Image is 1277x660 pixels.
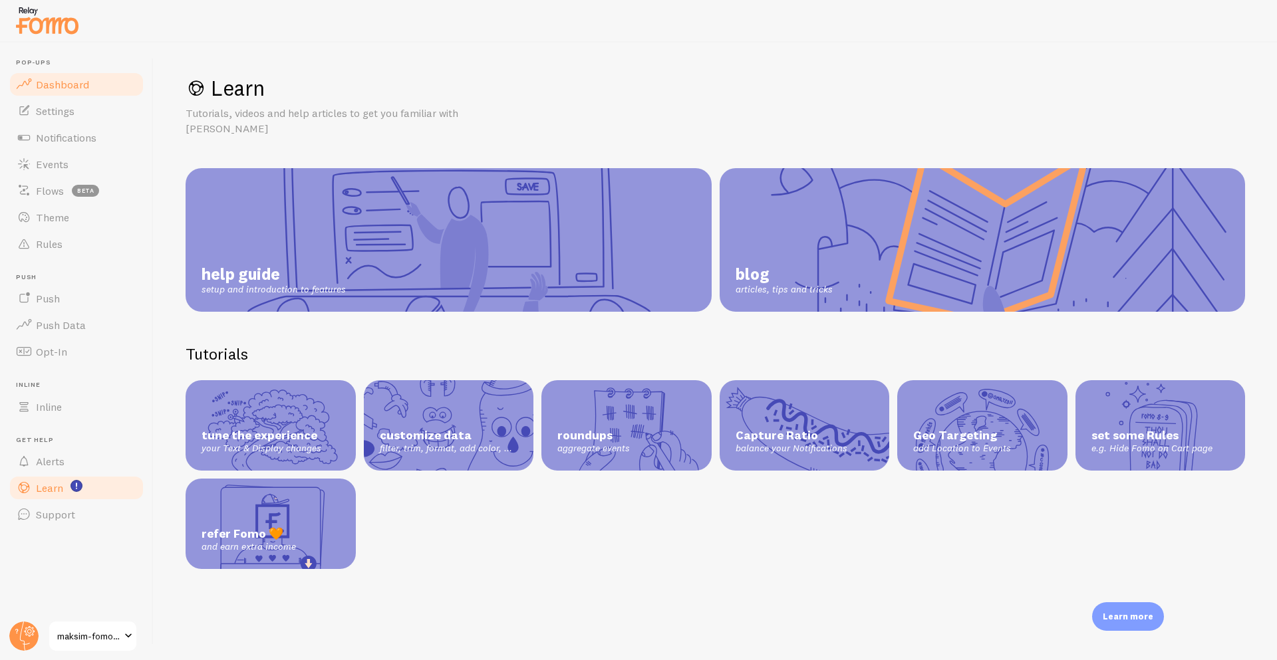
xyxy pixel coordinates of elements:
[8,231,145,257] a: Rules
[72,185,99,197] span: beta
[186,344,1245,364] h2: Tutorials
[36,481,63,495] span: Learn
[557,428,696,443] span: roundups
[186,106,505,136] p: Tutorials, videos and help articles to get you familiar with [PERSON_NAME]
[36,211,69,224] span: Theme
[36,292,60,305] span: Push
[36,104,74,118] span: Settings
[8,151,145,177] a: Events
[380,443,518,455] span: filter, trim, format, add color, ...
[48,620,138,652] a: maksim-fomo-dev-store
[8,98,145,124] a: Settings
[8,448,145,475] a: Alerts
[8,338,145,365] a: Opt-In
[736,443,874,455] span: balance your Notifications
[736,264,833,284] span: blog
[1091,428,1230,443] span: set some Rules
[14,3,80,37] img: fomo-relay-logo-orange.svg
[8,501,145,528] a: Support
[720,168,1246,312] a: blog articles, tips and tricks
[913,428,1052,443] span: Geo Targeting
[36,237,63,251] span: Rules
[36,78,89,91] span: Dashboard
[1091,443,1230,455] span: e.g. Hide Fomo on Cart page
[202,264,346,284] span: help guide
[8,393,145,420] a: Inline
[16,58,145,67] span: Pop-ups
[16,436,145,445] span: Get Help
[1092,602,1164,631] div: Learn more
[36,455,65,468] span: Alerts
[36,508,75,521] span: Support
[36,158,69,171] span: Events
[1103,610,1153,623] p: Learn more
[36,345,67,358] span: Opt-In
[186,168,712,312] a: help guide setup and introduction to features
[186,74,1245,102] h1: Learn
[71,480,82,492] svg: <p>Watch New Feature Tutorials!</p>
[736,284,833,296] span: articles, tips and tricks
[202,428,340,443] span: tune the experience
[8,71,145,98] a: Dashboard
[8,177,145,204] a: Flows beta
[8,285,145,312] a: Push
[8,124,145,151] a: Notifications
[8,204,145,231] a: Theme
[36,400,62,413] span: Inline
[202,284,346,296] span: setup and introduction to features
[8,312,145,338] a: Push Data
[557,443,696,455] span: aggregate events
[16,273,145,282] span: Push
[36,184,64,197] span: Flows
[36,131,96,144] span: Notifications
[8,475,145,501] a: Learn
[16,381,145,389] span: Inline
[736,428,874,443] span: Capture Ratio
[913,443,1052,455] span: add Location to Events
[36,318,86,332] span: Push Data
[57,628,120,644] span: maksim-fomo-dev-store
[202,443,340,455] span: your Text & Display changes
[202,541,340,553] span: and earn extra income
[380,428,518,443] span: customize data
[202,526,340,542] span: refer Fomo 🧡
